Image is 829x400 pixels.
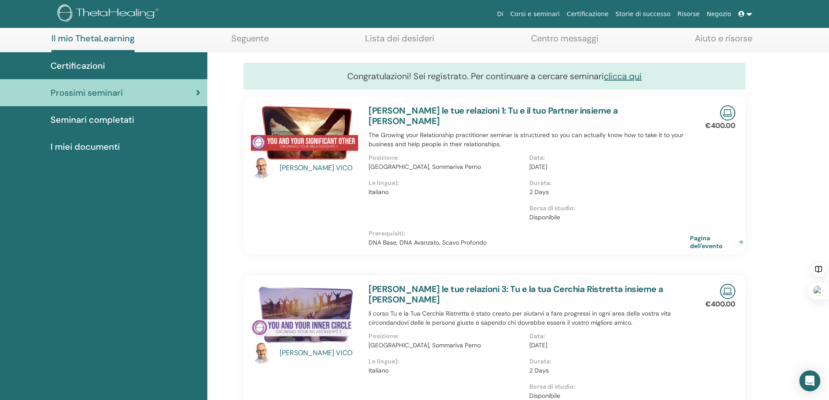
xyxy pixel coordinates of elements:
[529,213,685,222] p: Disponibile
[251,343,272,363] img: default.jpg
[369,238,690,247] p: DNA Base, DNA Avanzato, Scavo Profondo
[529,341,685,350] p: [DATE]
[690,234,747,250] a: Pagina dell'evento
[369,131,690,149] p: The Growing your Relationship practitioner seminar is structured so you can actually know how to ...
[369,178,524,188] p: Le lingue) :
[369,332,524,341] p: Posizione :
[529,357,685,366] p: Durata :
[58,4,162,24] img: logo.png
[529,162,685,171] p: [DATE]
[529,382,685,391] p: Borsa di studio :
[231,33,269,50] a: Seguente
[703,6,734,22] a: Negozio
[280,348,360,358] a: [PERSON_NAME] VICO
[51,140,120,153] span: I miei documenti
[280,163,360,173] a: [PERSON_NAME] VICO
[51,113,134,126] span: Seminari completati
[695,33,752,50] a: Aiuto e risorse
[612,6,674,22] a: Storie di successo
[531,33,599,50] a: Centro messaggi
[705,121,735,131] p: €400.00
[365,33,434,50] a: Lista dei desideri
[51,86,123,99] span: Prossimi seminari
[369,188,524,197] p: Italiano
[51,33,135,52] a: Il mio ThetaLearning
[507,6,563,22] a: Corsi e seminari
[369,229,690,238] p: Prerequisiti :
[563,6,612,22] a: Certificazione
[369,366,524,375] p: Italiano
[529,366,685,375] p: 2 Days
[369,153,524,162] p: Posizione :
[369,309,690,327] p: Il corso Tu e la Tua Cerchia Ristretta è stato creato per aiutarvi a fare progressi in ogni area ...
[529,188,685,197] p: 2 Days
[529,178,685,188] p: Durata :
[251,284,358,345] img: Coltiva le tue relazioni 3: Tu e la tua Cerchia Ristretta
[369,357,524,366] p: Le lingue) :
[251,158,272,178] img: default.jpg
[251,105,358,160] img: Coltiva le tue relazioni 1: Tu e il tuo Partner
[529,332,685,341] p: Data :
[720,284,735,299] img: Live Online Seminar
[705,299,735,309] p: €400.00
[51,59,105,72] span: Certificazioni
[799,370,820,391] div: Open Intercom Messenger
[720,105,735,121] img: Live Online Seminar
[369,105,618,127] a: [PERSON_NAME] le tue relazioni 1: Tu e il tuo Partner insieme a [PERSON_NAME]
[369,283,663,305] a: [PERSON_NAME] le tue relazioni 3: Tu e la tua Cerchia Ristretta insieme a [PERSON_NAME]
[529,204,685,213] p: Borsa di studio :
[369,341,524,350] p: [GEOGRAPHIC_DATA], Sommariva Perno
[244,63,745,90] div: Congratulazioni! Sei registrato. Per continuare a cercare seminari
[369,162,524,171] p: [GEOGRAPHIC_DATA], Sommariva Perno
[674,6,703,22] a: Risorse
[529,153,685,162] p: Data :
[604,71,642,82] a: clicca qui
[494,6,507,22] a: Di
